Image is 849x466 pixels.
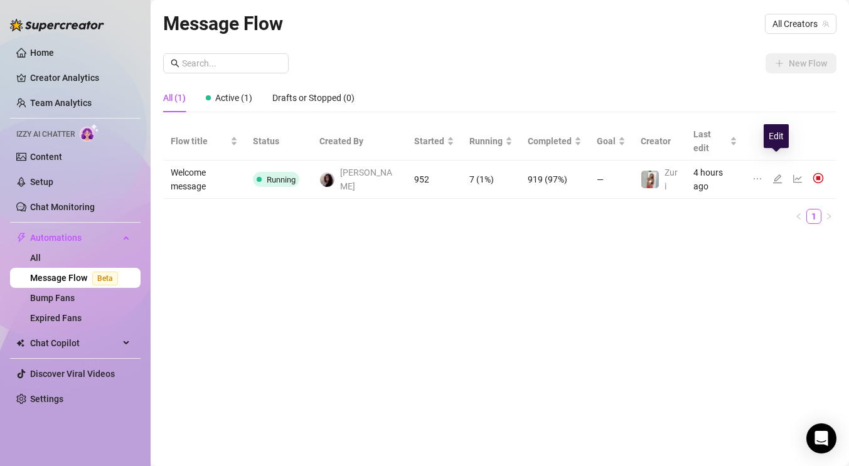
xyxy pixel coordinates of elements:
[806,209,821,224] li: 1
[30,293,75,303] a: Bump Fans
[30,152,62,162] a: Content
[665,167,678,191] span: Zuri
[686,122,745,161] th: Last edit
[30,369,115,379] a: Discover Viral Videos
[821,209,836,224] li: Next Page
[414,134,444,148] span: Started
[407,161,462,199] td: 952
[752,174,762,184] span: ellipsis
[163,91,186,105] div: All (1)
[30,333,119,353] span: Chat Copilot
[30,313,82,323] a: Expired Fans
[821,209,836,224] button: right
[764,124,789,148] div: Edit
[589,161,633,199] td: —
[528,134,572,148] span: Completed
[171,59,179,68] span: search
[462,122,520,161] th: Running
[245,122,312,161] th: Status
[182,56,281,70] input: Search...
[462,161,520,199] td: 7 (1%)
[312,122,407,161] th: Created By
[791,209,806,224] li: Previous Page
[589,122,633,161] th: Goal
[520,122,589,161] th: Completed
[469,134,503,148] span: Running
[320,172,334,187] img: Isabelle D
[520,161,589,199] td: 919 (97%)
[215,93,252,103] span: Active (1)
[16,233,26,243] span: thunderbolt
[30,177,53,187] a: Setup
[30,273,123,283] a: Message FlowBeta
[30,228,119,248] span: Automations
[822,20,830,28] span: team
[80,124,99,142] img: AI Chatter
[163,161,245,199] td: Welcome message
[92,272,118,285] span: Beta
[641,171,659,188] img: Zuri
[772,174,782,184] span: edit
[772,14,829,33] span: All Creators
[30,98,92,108] a: Team Analytics
[171,134,228,148] span: Flow title
[30,68,131,88] a: Creator Analytics
[407,122,462,161] th: Started
[791,209,806,224] button: left
[806,423,836,453] div: Open Intercom Messenger
[16,339,24,347] img: Chat Copilot
[813,172,824,184] img: svg%3e
[340,166,399,193] span: [PERSON_NAME]
[597,134,616,148] span: Goal
[30,202,95,212] a: Chat Monitoring
[30,48,54,58] a: Home
[807,209,821,223] a: 1
[825,213,833,220] span: right
[267,175,296,184] span: Running
[633,122,686,161] th: Creator
[30,253,41,263] a: All
[30,394,63,404] a: Settings
[163,9,283,38] article: Message Flow
[693,127,727,155] span: Last edit
[795,213,803,220] span: left
[10,19,104,31] img: logo-BBDzfeDw.svg
[163,122,245,161] th: Flow title
[16,129,75,140] span: Izzy AI Chatter
[272,91,355,105] div: Drafts or Stopped (0)
[766,53,836,73] button: New Flow
[686,161,745,199] td: 4 hours ago
[793,174,803,184] span: line-chart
